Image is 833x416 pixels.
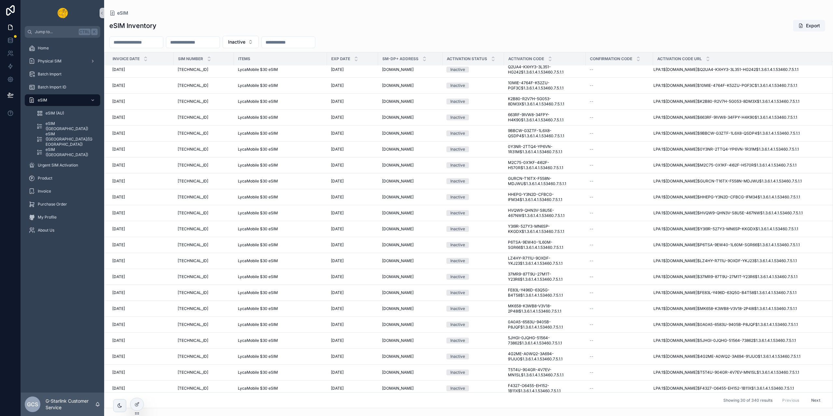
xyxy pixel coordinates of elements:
span: [TECHNICAL_ID] [178,83,208,88]
span: Items [238,56,250,61]
div: Inactive [450,258,465,264]
span: Q2UA4-KXHY3-3L351-HG242$1.3.6.1.4.1.53460.7.5.1.1 [508,64,582,75]
span: LycaMobile $30 eSIM [238,115,278,120]
span: [TECHNICAL_ID] [178,370,208,375]
span: LPA:1$[DOMAIN_NAME]$10MIE-4764F-K52ZU-PGF3C$1.3.6.1.4.1.53460.7.5.1.1 [653,83,797,88]
span: LPA:1$[DOMAIN_NAME]$0Y3NR-2TTQ4-YP6VN-1R31M$1.3.6.1.4.1.53460.7.5.1.1 [653,147,799,152]
span: [DATE] [112,115,125,120]
span: [TECHNICAL_ID] [178,179,208,184]
span: LPA:1$[DOMAIN_NAME]$37MR9-87T9U-27M1T-Y23R6$1.3.6.1.4.1.53460.7.5.1.1 [653,274,798,279]
div: scrollable content [21,38,104,245]
span: [DATE] [112,147,125,152]
span: EXP Date [331,56,350,61]
span: -- [590,83,594,88]
div: Inactive [450,146,465,152]
span: [DATE] [112,131,125,136]
span: [DOMAIN_NAME] [382,99,414,104]
a: Purchase Order [25,198,100,210]
button: Export [793,20,825,32]
button: Next [807,395,825,405]
span: LycaMobile $30 eSIM [238,322,278,327]
span: [TECHNICAL_ID] [178,67,208,72]
span: LycaMobile $30 eSIM [238,195,278,200]
span: LPA:1$[DOMAIN_NAME]$GURCN-T16TX-F558N-MDJWU$1.3.6.1.4.1.53460.7.5.1.1 [653,179,802,184]
span: [TECHNICAL_ID] [178,338,208,343]
div: Inactive [450,194,465,200]
span: T5T4U-904GR-4V7EV-MN1SL$1.3.6.1.4.1.53460.7.5.1.1 [508,367,582,378]
span: [DOMAIN_NAME] [382,131,414,136]
span: -- [590,226,594,232]
span: Invoice Date [113,56,140,61]
span: About Us [38,228,54,233]
span: -- [590,290,594,295]
a: eSIM [25,94,100,106]
span: LycaMobile $30 eSIM [238,163,278,168]
div: Inactive [450,369,465,375]
span: 5JHGI-0JQHG-51564-73862$1.3.6.1.4.1.53460.7.5.1.1 [508,335,582,346]
span: LPA:1$[DOMAIN_NAME]$4G2ME-A0WQ2-3A694-91JUO$1.3.6.1.4.1.53460.7.5.1.1 [653,354,800,359]
div: Inactive [450,99,465,104]
span: LycaMobile $30 eSIM [238,274,278,279]
span: Ctrl [79,29,90,35]
a: eSIM ([GEOGRAPHIC_DATA]) [33,120,100,132]
span: [DATE] [331,290,344,295]
span: LycaMobile $30 eSIM [238,290,278,295]
span: [TECHNICAL_ID] [178,210,208,216]
span: LycaMobile $30 eSIM [238,242,278,248]
a: Urgent SIM Activation [25,159,100,171]
span: [DATE] [112,306,125,311]
span: [DOMAIN_NAME] [382,115,414,120]
span: LPA:1$[DOMAIN_NAME]$0A0A5-6583U-9405B-P8JQF$1.3.6.1.4.1.53460.7.5.1.1 [653,322,798,327]
span: LycaMobile $30 eSIM [238,354,278,359]
a: eSIM ([GEOGRAPHIC_DATA]) [33,146,100,158]
span: 0A0A5-6583U-9405B-P8JQF$1.3.6.1.4.1.53460.7.5.1.1 [508,319,582,330]
span: 37MR9-87T9U-27M1T-Y23R6$1.3.6.1.4.1.53460.7.5.1.1 [508,272,582,282]
span: LycaMobile $30 eSIM [238,147,278,152]
span: GURCN-T16TX-F558N-MDJWU$1.3.6.1.4.1.53460.7.5.1.1 [508,176,582,186]
span: LPA:1$[DOMAIN_NAME]$P6TSA-9EW40-1L60M-SGR66$1.3.6.1.4.1.53460.7.5.1.1 [653,242,800,248]
span: 4G2ME-A0WQ2-3A694-91JUO$1.3.6.1.4.1.53460.7.5.1.1 [508,351,582,362]
span: [TECHNICAL_ID] [178,290,208,295]
span: LPA:1$[DOMAIN_NAME]$LZ4HY-R711U-9OXDF-YKJ23$1.3.6.1.4.1.53460.7.5.1.1 [653,258,797,263]
span: Y3I9R-527Y3-MN6SP-KKGDX$1.3.6.1.4.1.53460.7.5.1.1 [508,224,582,234]
span: [DOMAIN_NAME] [382,258,414,263]
span: [DATE] [331,370,344,375]
div: Inactive [450,178,465,184]
span: [DOMAIN_NAME] [382,274,414,279]
span: M2C75-0X1KF-4I62F-H570R$1.3.6.1.4.1.53460.7.5.1.1 [508,160,582,170]
span: LycaMobile $30 eSIM [238,226,278,232]
span: LPA:1$[DOMAIN_NAME]$F4327-O6455-EH152-1B11X$1.3.6.1.4.1.53460.7.5.1.1 [653,386,794,391]
span: -- [590,322,594,327]
span: [DATE] [112,322,125,327]
span: [TECHNICAL_ID] [178,322,208,327]
span: LPA:1$[DOMAIN_NAME]$Y3I9R-527Y3-MN6SP-KKGDX$1.3.6.1.4.1.53460.7.5.1.1 [653,226,798,232]
span: Showing 30 of 340 results [723,398,772,403]
span: 9BBCW-G3ZTF-1L6X8-QSDP4$1.3.6.1.4.1.53460.7.5.1.1 [508,128,582,139]
span: [DOMAIN_NAME] [382,290,414,295]
span: [DATE] [112,258,125,263]
span: HHEPG-Y3N2D-CFBCG-IFM34$1.3.6.1.4.1.53460.7.5.1.1 [508,192,582,202]
span: eSIM ([GEOGRAPHIC_DATA]) [46,121,94,131]
div: Inactive [450,290,465,296]
span: eSIM [117,10,128,16]
span: [DATE] [331,226,344,232]
span: Physical SIM [38,59,61,64]
span: [TECHNICAL_ID] [178,226,208,232]
span: [DATE] [331,306,344,311]
span: -- [590,163,594,168]
span: [DATE] [331,274,344,279]
span: LycaMobile $30 eSIM [238,386,278,391]
span: [TECHNICAL_ID] [178,306,208,311]
span: LPA:1$[DOMAIN_NAME]$9BBCW-G3ZTF-1L6X8-QSDP4$1.3.6.1.4.1.53460.7.5.1.1 [653,131,800,136]
span: [DATE] [331,210,344,216]
span: [DATE] [112,354,125,359]
a: About Us [25,224,100,236]
span: [DOMAIN_NAME] [382,386,414,391]
span: LPA:1$[DOMAIN_NAME]$HHEPG-Y3N2D-CFBCG-IFM34$1.3.6.1.4.1.53460.7.5.1.1 [653,195,800,200]
span: [DOMAIN_NAME] [382,179,414,184]
span: LPA:1$[DOMAIN_NAME]$663RF-9IVW8-34FPY-H4K90$1.3.6.1.4.1.53460.7.5.1.1 [653,115,797,120]
span: [DOMAIN_NAME] [382,322,414,327]
span: SM-DP+ Address [382,56,418,61]
span: Jump to... [35,29,76,34]
span: -- [590,179,594,184]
